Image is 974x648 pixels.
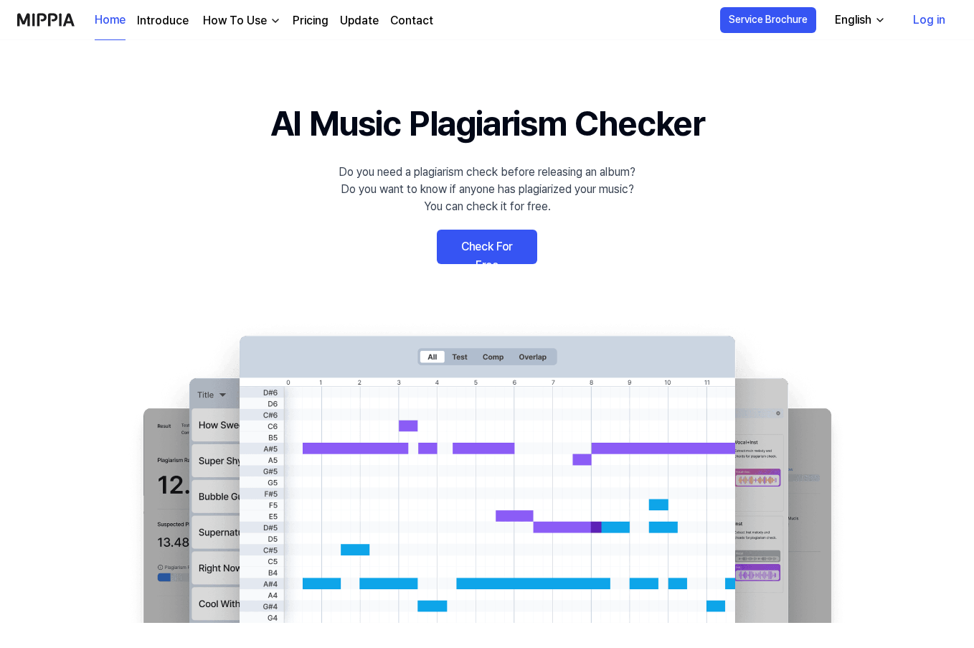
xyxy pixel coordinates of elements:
[270,15,281,27] img: down
[200,12,281,29] button: How To Use
[390,12,433,29] a: Contact
[137,12,189,29] a: Introduce
[720,7,816,33] button: Service Brochure
[200,12,270,29] div: How To Use
[832,11,874,29] div: English
[114,321,860,623] img: main Image
[293,12,328,29] a: Pricing
[823,6,894,34] button: English
[340,12,379,29] a: Update
[95,1,126,40] a: Home
[270,98,704,149] h1: AI Music Plagiarism Checker
[437,230,537,264] a: Check For Free
[339,164,635,215] div: Do you need a plagiarism check before releasing an album? Do you want to know if anyone has plagi...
